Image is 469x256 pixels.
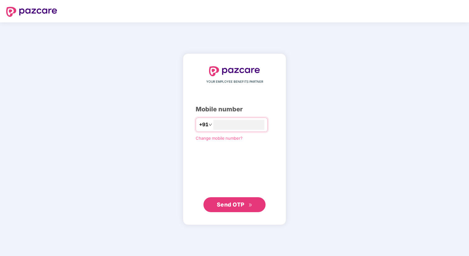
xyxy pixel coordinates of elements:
[196,105,273,114] div: Mobile number
[217,201,244,208] span: Send OTP
[199,121,208,128] span: +91
[203,197,266,212] button: Send OTPdouble-right
[208,123,212,127] span: down
[248,203,253,207] span: double-right
[6,7,57,17] img: logo
[206,79,263,84] span: YOUR EMPLOYEE BENEFITS PARTNER
[196,136,243,141] a: Change mobile number?
[209,66,260,76] img: logo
